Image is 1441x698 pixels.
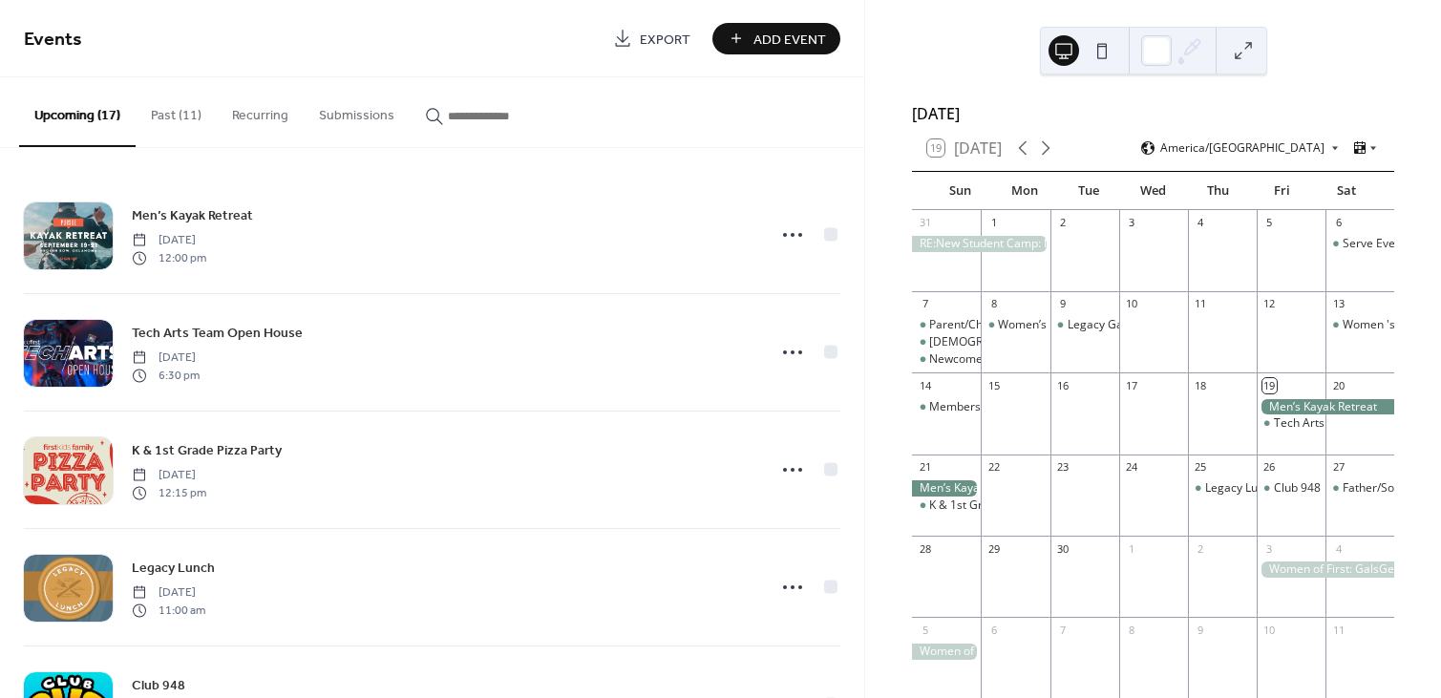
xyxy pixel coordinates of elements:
[929,399,1053,415] div: Membership Workshop
[1262,541,1277,556] div: 3
[1056,460,1070,475] div: 23
[1331,297,1346,311] div: 13
[304,77,410,145] button: Submissions
[1160,142,1324,154] span: America/[GEOGRAPHIC_DATA]
[918,460,932,475] div: 21
[1125,297,1139,311] div: 10
[929,497,1064,514] div: K & 1st Grade Pizza Party
[640,30,690,50] span: Export
[1325,236,1394,252] div: Serve Event: Turning Hunger Into Hope
[132,559,215,579] span: Legacy Lunch
[19,77,136,147] button: Upcoming (17)
[986,378,1001,392] div: 15
[712,23,840,54] button: Add Event
[1056,216,1070,230] div: 2
[1331,623,1346,637] div: 11
[132,676,185,696] span: Club 948
[1125,623,1139,637] div: 8
[1194,541,1208,556] div: 2
[1274,415,1427,432] div: Tech Arts Team Open House
[132,584,205,602] span: [DATE]
[986,541,1001,556] div: 29
[1325,480,1394,497] div: Father/Son Pure Adventure
[1121,172,1186,210] div: Wed
[1262,297,1277,311] div: 12
[912,351,981,368] div: Newcomer’s Lunch
[24,21,82,58] span: Events
[1325,317,1394,333] div: Women 's Bible Journaling Workshop
[1050,317,1119,333] div: Legacy Game Time
[1262,623,1277,637] div: 10
[912,399,981,415] div: Membership Workshop
[1262,460,1277,475] div: 26
[132,232,206,249] span: [DATE]
[1125,460,1139,475] div: 24
[217,77,304,145] button: Recurring
[1331,378,1346,392] div: 20
[1194,216,1208,230] div: 4
[132,602,205,619] span: 11:00 am
[929,317,1055,333] div: Parent/Child Dedication
[918,541,932,556] div: 28
[918,297,932,311] div: 7
[1257,399,1394,415] div: Men’s Kayak Retreat
[918,623,932,637] div: 5
[132,674,185,696] a: Club 948
[1056,297,1070,311] div: 9
[912,334,981,350] div: Baptism Sunday
[986,216,1001,230] div: 1
[1262,378,1277,392] div: 19
[1257,561,1394,578] div: Women of First: GalsGetaway
[929,351,1029,368] div: Newcomer’s Lunch
[1056,623,1070,637] div: 7
[1194,297,1208,311] div: 11
[912,497,981,514] div: K & 1st Grade Pizza Party
[132,557,215,579] a: Legacy Lunch
[912,317,981,333] div: Parent/Child Dedication
[1194,378,1208,392] div: 18
[132,349,200,367] span: [DATE]
[912,480,981,497] div: Men’s Kayak Retreat
[132,439,282,461] a: K & 1st Grade Pizza Party
[1262,216,1277,230] div: 5
[132,367,200,384] span: 6:30 pm
[1257,415,1325,432] div: Tech Arts Team Open House
[1068,317,1170,333] div: Legacy Game Time
[132,322,303,344] a: Tech Arts Team Open House
[1056,378,1070,392] div: 16
[986,623,1001,637] div: 6
[1125,216,1139,230] div: 3
[986,460,1001,475] div: 22
[1331,460,1346,475] div: 27
[1194,460,1208,475] div: 25
[1056,541,1070,556] div: 30
[1188,480,1257,497] div: Legacy Lunch
[912,102,1394,125] div: [DATE]
[1250,172,1315,210] div: Fri
[912,644,981,660] div: Women of First: GalsGetaway
[1056,172,1121,210] div: Tue
[132,204,253,226] a: Men’s Kayak Retreat
[992,172,1057,210] div: Mon
[1194,623,1208,637] div: 9
[1274,480,1321,497] div: Club 948
[927,172,992,210] div: Sun
[1125,378,1139,392] div: 17
[918,216,932,230] div: 31
[132,441,282,461] span: K & 1st Grade Pizza Party
[1257,480,1325,497] div: Club 948
[132,324,303,344] span: Tech Arts Team Open House
[998,317,1086,333] div: Women’s BINGO
[599,23,705,54] a: Export
[912,236,1049,252] div: RE:New Student Camp: Mission Possible
[986,297,1001,311] div: 8
[132,249,206,266] span: 12:00 pm
[918,378,932,392] div: 14
[1125,541,1139,556] div: 1
[1314,172,1379,210] div: Sat
[1205,480,1277,497] div: Legacy Lunch
[132,467,206,484] span: [DATE]
[132,484,206,501] span: 12:15 pm
[136,77,217,145] button: Past (11)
